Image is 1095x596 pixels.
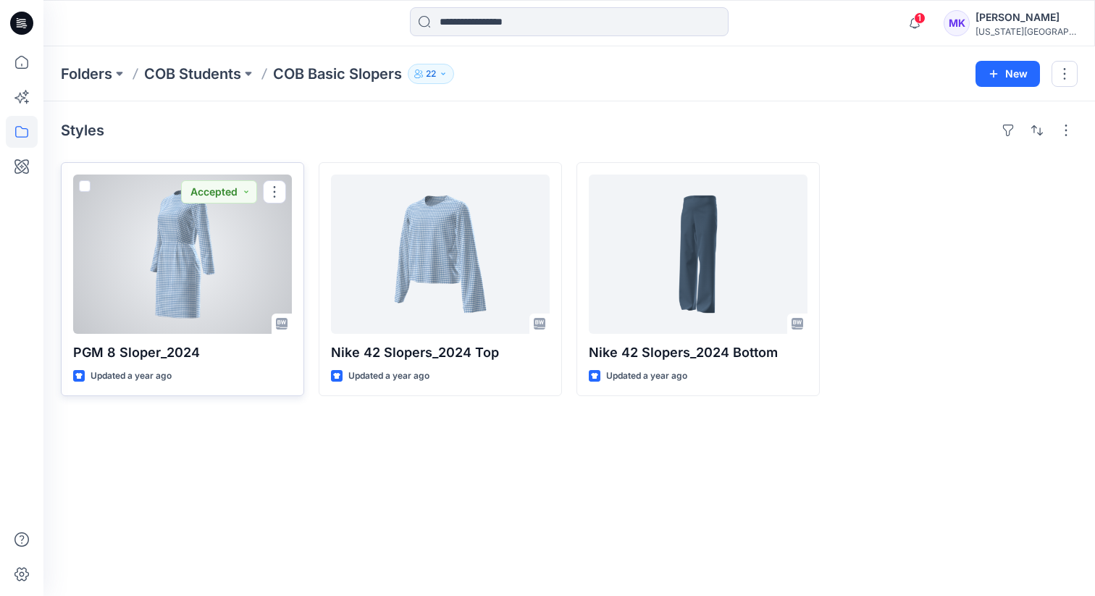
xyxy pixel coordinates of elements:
p: 22 [426,66,436,82]
span: 1 [914,12,926,24]
button: New [976,61,1040,87]
button: 22 [408,64,454,84]
a: PGM 8 Sloper_2024 [73,175,292,334]
div: MK [944,10,970,36]
a: Nike 42 Slopers_2024 Bottom [589,175,807,334]
p: PGM 8 Sloper_2024 [73,343,292,363]
div: [US_STATE][GEOGRAPHIC_DATA]... [976,26,1077,37]
a: Folders [61,64,112,84]
p: Updated a year ago [348,369,429,384]
p: Updated a year ago [606,369,687,384]
p: Updated a year ago [91,369,172,384]
h4: Styles [61,122,104,139]
p: COB Basic Slopers [273,64,402,84]
div: [PERSON_NAME] [976,9,1077,26]
a: Nike 42 Slopers_2024 Top [331,175,550,334]
p: Nike 42 Slopers_2024 Top [331,343,550,363]
a: COB Students [144,64,241,84]
p: Nike 42 Slopers_2024 Bottom [589,343,807,363]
